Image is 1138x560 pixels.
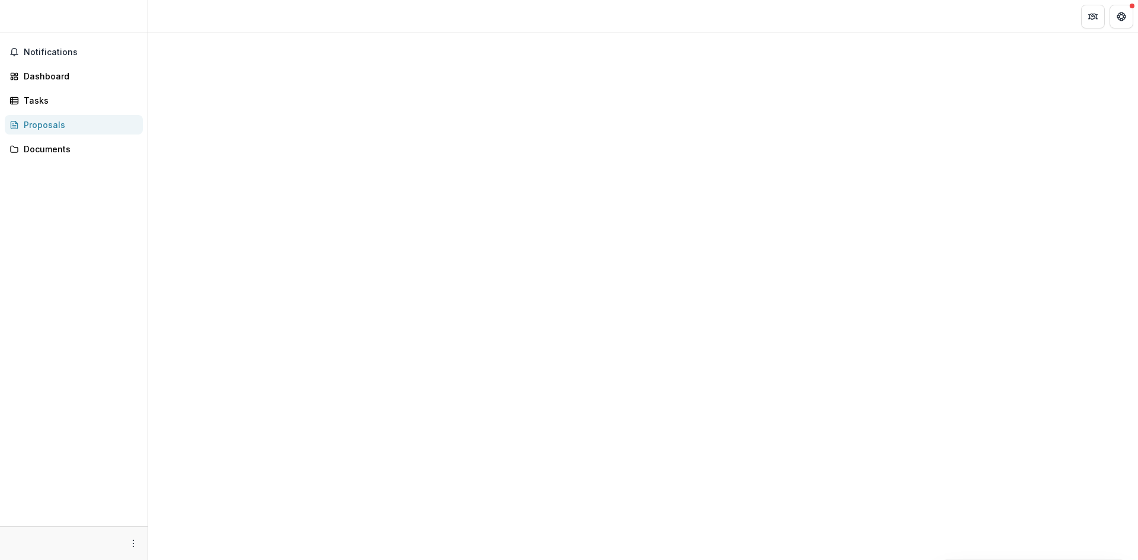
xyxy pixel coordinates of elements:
a: Documents [5,139,143,159]
button: Partners [1081,5,1105,28]
button: Get Help [1110,5,1133,28]
a: Tasks [5,91,143,110]
button: Notifications [5,43,143,62]
a: Dashboard [5,66,143,86]
div: Documents [24,143,133,155]
div: Proposals [24,119,133,131]
div: Tasks [24,94,133,107]
span: Notifications [24,47,138,57]
div: Dashboard [24,70,133,82]
a: Proposals [5,115,143,135]
button: More [126,536,140,551]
